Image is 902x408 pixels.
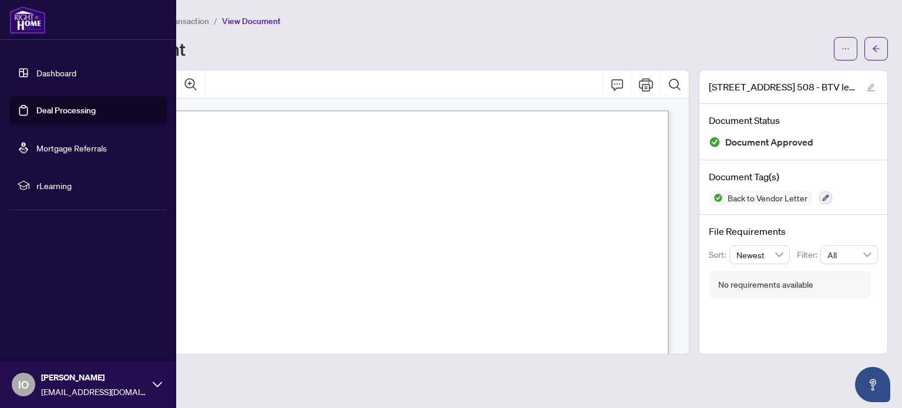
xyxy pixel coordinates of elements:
[709,170,878,184] h4: Document Tag(s)
[36,68,76,78] a: Dashboard
[867,83,875,92] span: edit
[36,179,159,192] span: rLearning
[872,45,880,53] span: arrow-left
[709,224,878,238] h4: File Requirements
[723,194,812,202] span: Back to Vendor Letter
[709,80,856,94] span: [STREET_ADDRESS] 508 - BTV letter.pdf
[41,371,147,384] span: [PERSON_NAME]
[709,136,721,148] img: Document Status
[9,6,46,34] img: logo
[718,278,813,291] div: No requirements available
[797,248,820,261] p: Filter:
[709,248,729,261] p: Sort:
[736,246,783,264] span: Newest
[827,246,871,264] span: All
[18,376,29,393] span: IO
[842,45,850,53] span: ellipsis
[36,143,107,153] a: Mortgage Referrals
[222,16,281,26] span: View Document
[855,367,890,402] button: Open asap
[709,191,723,205] img: Status Icon
[214,14,217,28] li: /
[146,16,209,26] span: View Transaction
[725,134,813,150] span: Document Approved
[709,113,878,127] h4: Document Status
[36,105,96,116] a: Deal Processing
[41,385,147,398] span: [EMAIL_ADDRESS][DOMAIN_NAME]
